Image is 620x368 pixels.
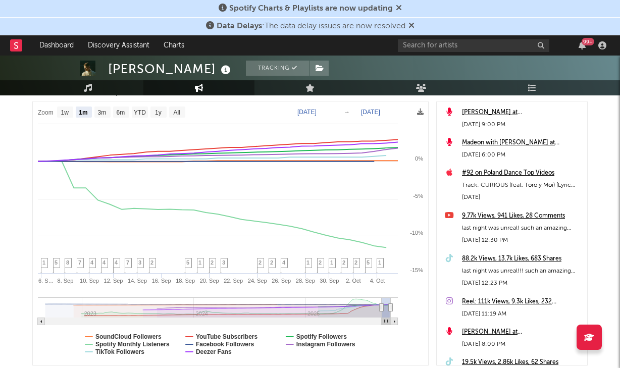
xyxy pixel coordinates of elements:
a: 88.2k Views, 13.7k Likes, 683 Shares [462,253,582,265]
div: last night was unreal! such an amazing feeling getting to share my new album live. LA [DATE]!! [462,222,582,234]
a: Charts [157,35,191,56]
div: [DATE] 6:00 PM [462,149,582,161]
span: 4 [115,259,118,266]
span: 5 [186,259,189,266]
a: 9.77k Views, 941 Likes, 28 Comments [462,210,582,222]
div: [DATE] 12:23 PM [462,277,582,289]
span: 5 [55,259,58,266]
span: Dismiss [408,22,415,30]
text: Instagram Followers [296,341,355,348]
button: Tracking [246,61,309,76]
text: [DATE] [361,109,380,116]
text: Facebook Followers [196,341,254,348]
a: [PERSON_NAME] at [GEOGRAPHIC_DATA] ([DATE]) [462,326,582,338]
span: 7 [126,259,129,266]
a: [PERSON_NAME] at [GEOGRAPHIC_DATA] ([DATE]) [462,107,582,119]
text: Deezer Fans [196,348,232,355]
a: Discovery Assistant [81,35,157,56]
div: Track: CURIOUS (feat. Toro y Moi) [Lyric Video] [462,179,582,191]
text: 6. S… [38,278,54,284]
text: -10% [410,230,423,236]
text: 6m [117,109,125,116]
text: Spotify Followers [296,333,347,340]
text: 26. Sep [272,278,291,284]
span: 1 [378,259,381,266]
text: Zoom [38,109,54,116]
span: 4 [90,259,93,266]
text: 1m [79,109,87,116]
div: [DATE] 12:30 PM [462,234,582,246]
a: #92 on Poland Dance Top Videos [462,167,582,179]
span: 2 [354,259,357,266]
text: 30. Sep [320,278,339,284]
text: 12. Sep [104,278,123,284]
text: → [344,109,350,116]
text: 16. Sep [152,278,171,284]
span: 3 [138,259,141,266]
text: 1w [61,109,69,116]
text: 18. Sep [176,278,195,284]
text: 1y [155,109,162,116]
button: 99+ [579,41,586,49]
text: 0% [415,155,423,162]
div: [DATE] 11:19 AM [462,308,582,320]
span: 2 [270,259,273,266]
text: 2. Oct [346,278,360,284]
span: 4 [102,259,106,266]
div: [DATE] 8:00 PM [462,338,582,350]
text: 10. Sep [80,278,99,284]
span: 1 [42,259,45,266]
span: 1 [330,259,333,266]
div: [DATE] [462,191,582,203]
div: [DATE] 9:00 PM [462,119,582,131]
span: Spotify Charts & Playlists are now updating [229,5,393,13]
span: Data Delays [217,22,262,30]
span: Dismiss [396,5,402,13]
text: 20. Sep [200,278,219,284]
text: -15% [410,267,423,273]
div: [PERSON_NAME] [108,61,233,77]
text: Spotify Monthly Listeners [95,341,170,348]
text: 28. Sep [296,278,315,284]
span: 2 [259,259,262,266]
span: 1 [306,259,309,266]
div: 99 + [582,38,594,45]
span: 2 [211,259,214,266]
a: Reel: 111k Views, 9.3k Likes, 232 Comments [462,296,582,308]
text: 4. Oct [370,278,385,284]
text: All [173,109,180,116]
span: 1 [198,259,201,266]
span: 7 [78,259,81,266]
text: 22. Sep [224,278,243,284]
text: 8. Sep [58,278,74,284]
span: 2 [150,259,153,266]
span: 4 [282,259,285,266]
span: : The data delay issues are now resolved [217,22,405,30]
span: 2 [342,259,345,266]
text: YTD [134,109,146,116]
text: -5% [413,193,423,199]
text: 3m [98,109,107,116]
text: 24. Sep [248,278,267,284]
a: Dashboard [32,35,81,56]
text: 14. Sep [128,278,147,284]
input: Search for artists [398,39,549,52]
span: 8 [66,259,69,266]
div: last night was unreal!!! such an amazing feeling finally getting to share my new album live! and ... [462,265,582,277]
a: Madeon with [PERSON_NAME] at [GEOGRAPHIC_DATA] ([DATE]) [462,137,582,149]
span: 3 [222,259,225,266]
text: YouTube Subscribers [196,333,258,340]
text: SoundCloud Followers [95,333,162,340]
text: TikTok Followers [95,348,144,355]
span: 2 [319,259,322,266]
span: 5 [367,259,370,266]
text: [DATE] [297,109,317,116]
